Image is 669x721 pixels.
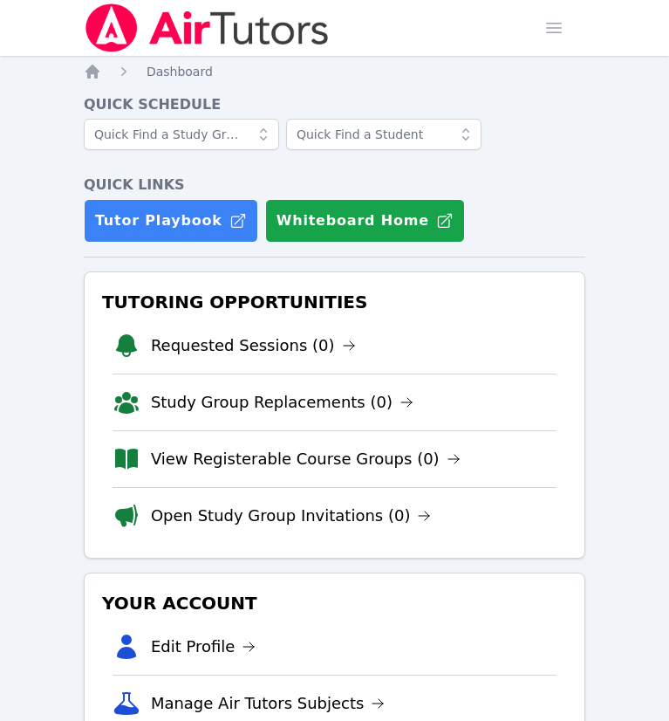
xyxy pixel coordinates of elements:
h3: Tutoring Opportunities [99,286,570,318]
h4: Quick Links [84,175,585,196]
a: Manage Air Tutors Subjects [151,691,386,716]
img: Air Tutors [84,3,331,52]
a: View Registerable Course Groups (0) [151,447,461,471]
a: Open Study Group Invitations (0) [151,504,432,528]
a: Tutor Playbook [84,199,258,243]
a: Requested Sessions (0) [151,333,356,358]
h4: Quick Schedule [84,94,585,115]
span: Dashboard [147,65,213,79]
a: Study Group Replacements (0) [151,390,413,415]
a: Dashboard [147,63,213,80]
input: Quick Find a Student [286,119,481,150]
button: Whiteboard Home [265,199,465,243]
nav: Breadcrumb [84,63,585,80]
h3: Your Account [99,587,570,619]
input: Quick Find a Study Group [84,119,279,150]
a: Edit Profile [151,635,256,659]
